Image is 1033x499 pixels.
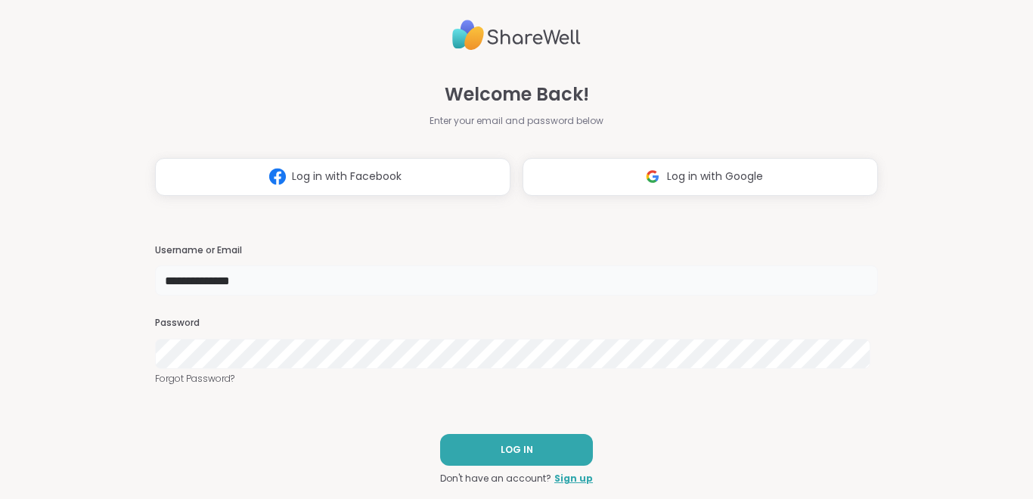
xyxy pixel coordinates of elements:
button: Log in with Facebook [155,158,510,196]
span: Welcome Back! [445,81,589,108]
button: LOG IN [440,434,593,466]
span: Enter your email and password below [430,114,603,128]
h3: Password [155,317,878,330]
span: Log in with Google [667,169,763,184]
a: Forgot Password? [155,372,878,386]
span: LOG IN [501,443,533,457]
img: ShareWell Logomark [263,163,292,191]
img: ShareWell Logo [452,14,581,57]
h3: Username or Email [155,244,878,257]
a: Sign up [554,472,593,485]
span: Don't have an account? [440,472,551,485]
button: Log in with Google [523,158,878,196]
img: ShareWell Logomark [638,163,667,191]
span: Log in with Facebook [292,169,402,184]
